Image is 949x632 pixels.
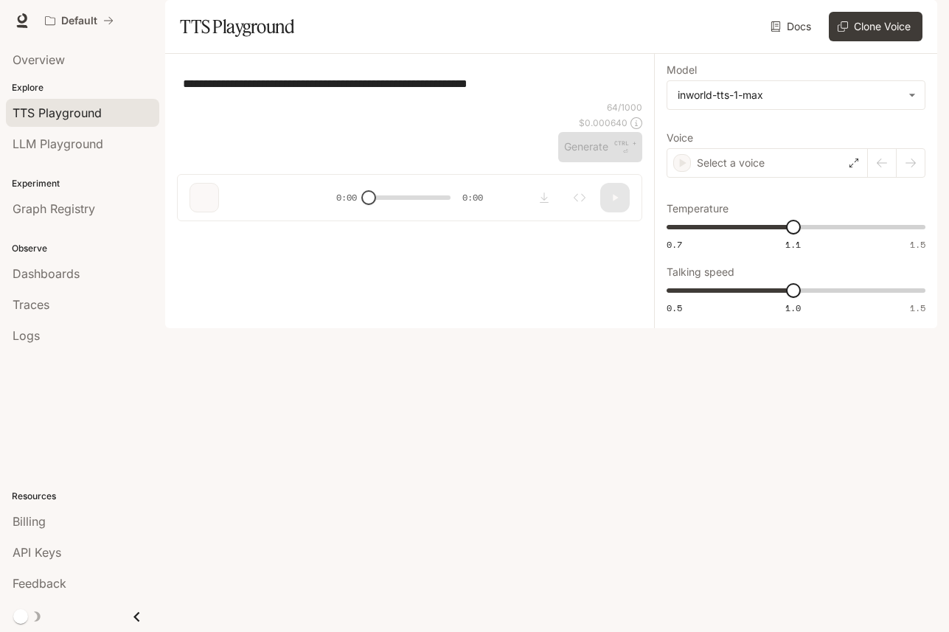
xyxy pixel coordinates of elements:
[667,204,729,214] p: Temperature
[785,302,801,314] span: 1.0
[910,238,925,251] span: 1.5
[180,12,294,41] h1: TTS Playground
[768,12,817,41] a: Docs
[579,117,628,129] p: $ 0.000640
[697,156,765,170] p: Select a voice
[667,81,925,109] div: inworld-tts-1-max
[667,238,682,251] span: 0.7
[667,65,697,75] p: Model
[667,133,693,143] p: Voice
[61,15,97,27] p: Default
[38,6,120,35] button: All workspaces
[910,302,925,314] span: 1.5
[607,101,642,114] p: 64 / 1000
[667,267,734,277] p: Talking speed
[829,12,922,41] button: Clone Voice
[785,238,801,251] span: 1.1
[678,88,901,103] div: inworld-tts-1-max
[667,302,682,314] span: 0.5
